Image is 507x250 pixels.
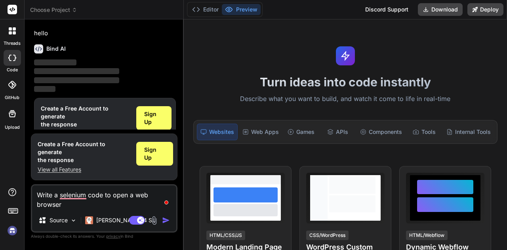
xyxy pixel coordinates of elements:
[406,231,448,240] div: HTML/Webflow
[189,4,222,15] button: Editor
[144,146,165,162] span: Sign Up
[32,185,176,209] textarea: To enrich screen reader interactions, please activate Accessibility in Grammarly extension settings
[30,6,77,14] span: Choose Project
[189,75,502,89] h1: Turn ideas into code instantly
[7,67,18,73] label: code
[34,59,76,65] span: ‌
[467,3,503,16] button: Deploy
[34,29,176,38] p: hello
[38,140,130,164] h1: Create a Free Account to generate the response
[407,124,442,140] div: Tools
[357,124,405,140] div: Components
[106,234,120,239] span: privacy
[284,124,318,140] div: Games
[418,3,463,16] button: Download
[5,94,19,101] label: GitHub
[5,124,20,131] label: Upload
[31,233,177,240] p: Always double-check its answers. Your in Bind
[239,124,282,140] div: Web Apps
[96,216,155,224] p: [PERSON_NAME] 4 S..
[360,3,413,16] div: Discord Support
[70,217,77,224] img: Pick Models
[6,224,19,237] img: signin
[306,231,349,240] div: CSS/WordPress
[38,166,130,174] p: View all Features
[197,124,238,140] div: Websites
[50,216,68,224] p: Source
[144,110,164,126] span: Sign Up
[222,4,261,15] button: Preview
[443,124,494,140] div: Internal Tools
[34,86,55,92] span: ‌
[320,124,355,140] div: APIs
[85,216,93,224] img: Claude 4 Sonnet
[189,94,502,104] p: Describe what you want to build, and watch it come to life in real-time
[4,40,21,47] label: threads
[206,231,245,240] div: HTML/CSS/JS
[34,68,119,74] span: ‌
[150,216,159,225] img: attachment
[46,45,66,53] h6: Bind AI
[34,77,119,83] span: ‌
[162,216,170,224] img: icon
[41,105,130,128] h1: Create a Free Account to generate the response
